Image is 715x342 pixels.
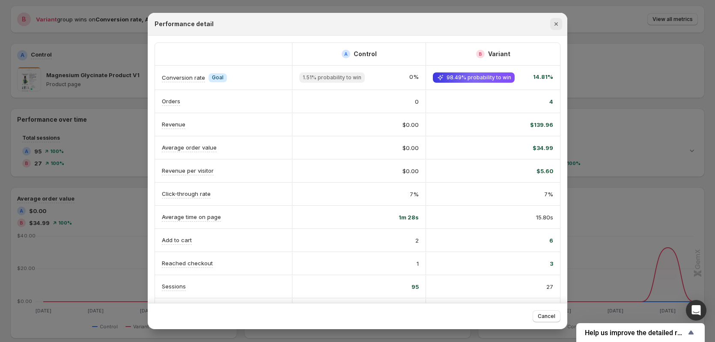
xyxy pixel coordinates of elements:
span: 14.81% [533,72,553,83]
span: Cancel [538,313,555,320]
p: Average time on page [162,213,221,221]
span: 95 [411,282,419,291]
p: Average order value [162,143,217,152]
span: 7% [410,190,419,198]
h2: Variant [488,50,510,58]
span: 15.80s [536,213,553,222]
p: Click-through rate [162,189,211,198]
h2: A [344,51,348,57]
div: Open Intercom Messenger [686,300,706,321]
p: Sessions [162,282,186,291]
span: 7% [544,190,553,198]
p: Reached checkout [162,259,213,267]
p: Orders [162,97,180,105]
h2: Performance detail [155,20,214,28]
h2: Control [354,50,377,58]
button: Show survey - Help us improve the detailed report for A/B campaigns [585,327,696,338]
p: Add to cart [162,236,192,244]
span: 4 [549,97,553,106]
span: $0.00 [402,144,419,152]
button: Close [550,18,562,30]
span: 0 [415,97,419,106]
span: 27 [546,282,553,291]
span: 1 [417,259,419,268]
span: 6 [549,236,553,245]
span: $5.60 [536,167,553,175]
span: 1m 28s [399,213,419,222]
p: Revenue [162,120,185,129]
h2: B [479,51,482,57]
span: $0.00 [402,120,419,129]
span: 0% [409,72,419,83]
span: Goal [212,74,223,81]
p: Revenue per visitor [162,166,214,175]
span: 1.51% probability to win [303,74,361,81]
span: 2 [415,236,419,245]
span: $139.96 [530,120,553,129]
span: $34.99 [533,144,553,152]
p: Conversion rate [162,73,205,82]
span: $0.00 [402,167,419,175]
span: Help us improve the detailed report for A/B campaigns [585,329,686,337]
span: 3 [550,259,553,268]
span: 98.49% probability to win [447,74,511,81]
button: Cancel [533,310,560,322]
